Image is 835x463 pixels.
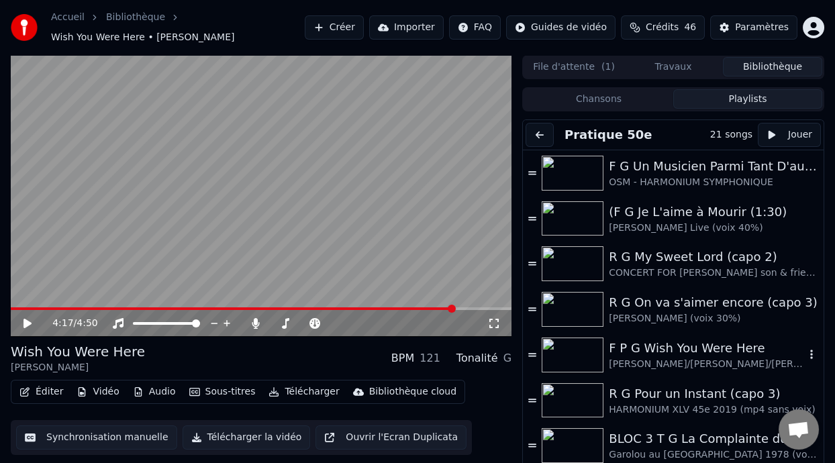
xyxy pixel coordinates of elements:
[621,15,705,40] button: Crédits46
[609,339,805,358] div: F P G Wish You Were Here
[449,15,501,40] button: FAQ
[710,128,752,142] div: 21 songs
[420,350,440,366] div: 121
[315,425,466,450] button: Ouvrir l'Ecran Duplicata
[559,125,657,144] button: Pratique 50e
[758,123,821,147] button: Jouer
[609,248,818,266] div: R G My Sweet Lord (capo 2)
[609,293,818,312] div: R G On va s'aimer encore (capo 3)
[16,425,177,450] button: Synchronisation manuelle
[51,11,85,24] a: Accueil
[369,15,444,40] button: Importer
[51,11,305,44] nav: breadcrumb
[52,317,73,330] span: 4:17
[11,14,38,41] img: youka
[305,15,364,40] button: Créer
[609,358,805,371] div: [PERSON_NAME]/[PERSON_NAME]/[PERSON_NAME] Pink Floyd - Live à [GEOGRAPHIC_DATA] 2019 (-4% voix 40%)
[52,317,85,330] div: /
[609,384,818,403] div: R G Pour un Instant (capo 3)
[624,57,723,76] button: Travaux
[77,317,97,330] span: 4:50
[723,57,822,76] button: Bibliothèque
[684,21,696,34] span: 46
[106,11,165,24] a: Bibliothèque
[609,203,818,221] div: (F G Je L'aime à Mourir (1:30)
[183,425,311,450] button: Télécharger la vidéo
[601,60,615,74] span: ( 1 )
[524,57,624,76] button: File d'attente
[184,382,261,401] button: Sous-titres
[646,21,679,34] span: Crédits
[609,312,818,325] div: [PERSON_NAME] (voix 30%)
[524,89,673,109] button: Chansons
[673,89,822,109] button: Playlists
[609,157,818,176] div: F G Un Musicien Parmi Tant D'autres (-5% choeurs 40%)
[71,382,124,401] button: Vidéo
[11,342,145,361] div: Wish You Were Here
[503,350,511,366] div: G
[14,382,68,401] button: Éditer
[779,409,819,450] div: Ouvrir le chat
[735,21,789,34] div: Paramètres
[609,429,818,448] div: BLOC 3 T G La Complainte du Maréchal [PERSON_NAME]
[128,382,181,401] button: Audio
[609,266,818,280] div: CONCERT FOR [PERSON_NAME] son & friends (voix 40%]
[263,382,344,401] button: Télécharger
[391,350,414,366] div: BPM
[710,15,797,40] button: Paramètres
[609,221,818,235] div: [PERSON_NAME] Live (voix 40%)
[609,448,818,462] div: Garolou au [GEOGRAPHIC_DATA] 1978 (voix 40%)
[506,15,616,40] button: Guides de vidéo
[51,31,234,44] span: Wish You Were Here • [PERSON_NAME]
[456,350,498,366] div: Tonalité
[11,361,145,374] div: [PERSON_NAME]
[609,176,818,189] div: OSM - HARMONIUM SYMPHONIQUE
[609,403,818,417] div: HARMONIUM XLV 45e 2019 (mp4 sans voix)
[369,385,456,399] div: Bibliothèque cloud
